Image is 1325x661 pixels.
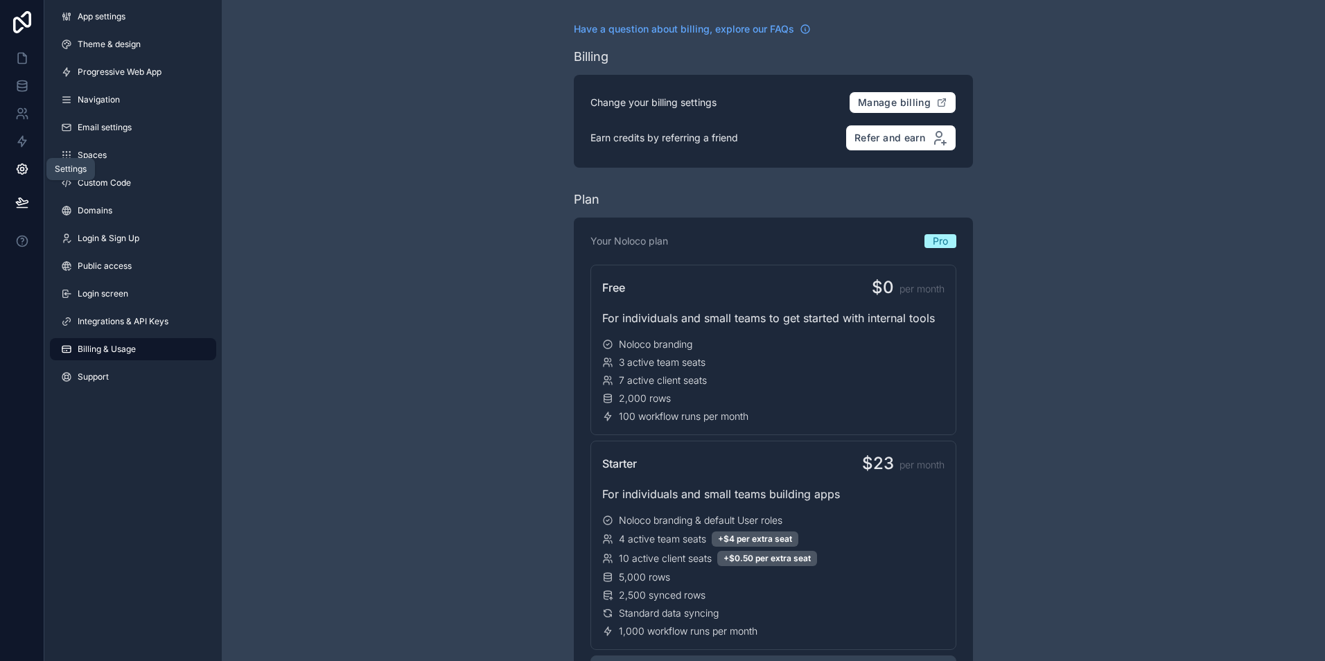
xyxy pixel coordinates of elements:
p: Change your billing settings [590,96,717,109]
a: App settings [50,6,216,28]
a: Public access [50,255,216,277]
a: Progressive Web App [50,61,216,83]
span: 2,000 rows [619,391,671,405]
span: Free [602,279,625,296]
a: Billing & Usage [50,338,216,360]
span: Public access [78,261,132,272]
p: Earn credits by referring a friend [590,131,738,145]
span: Noloco branding & default User roles [619,513,782,527]
div: For individuals and small teams to get started with internal tools [602,310,945,326]
span: Integrations & API Keys [78,316,168,327]
span: Navigation [78,94,120,105]
a: Theme & design [50,33,216,55]
div: Plan [574,190,599,209]
span: Email settings [78,122,132,133]
div: For individuals and small teams building apps [602,486,945,502]
button: Manage billing [849,91,956,114]
a: Custom Code [50,172,216,194]
span: Standard data syncing [619,606,719,620]
div: +$0.50 per extra seat [717,551,817,566]
span: Login screen [78,288,128,299]
span: Noloco branding [619,337,692,351]
span: Starter [602,455,637,472]
span: 4 active team seats [619,532,706,546]
span: 2,500 synced rows [619,588,705,602]
span: $0 [872,276,894,299]
span: Billing & Usage [78,344,136,355]
a: Integrations & API Keys [50,310,216,333]
a: Email settings [50,116,216,139]
span: 5,000 rows [619,570,670,584]
span: Support [78,371,109,382]
div: Billing [574,47,608,67]
div: +$4 per extra seat [712,531,798,547]
a: Login screen [50,283,216,305]
a: Support [50,366,216,388]
span: Login & Sign Up [78,233,139,244]
span: Pro [933,234,948,248]
span: App settings [78,11,125,22]
span: Spaces [78,150,107,161]
span: Domains [78,205,112,216]
span: $23 [862,452,894,475]
span: Progressive Web App [78,67,161,78]
span: 1,000 workflow runs per month [619,624,757,638]
div: Settings [55,164,87,175]
span: Manage billing [858,96,931,109]
span: Custom Code [78,177,131,188]
span: Refer and earn [854,132,925,144]
span: Theme & design [78,39,141,50]
span: 10 active client seats [619,552,712,565]
span: 7 active client seats [619,373,707,387]
span: per month [900,282,945,296]
span: Have a question about billing, explore our FAQs [574,22,794,36]
span: 100 workflow runs per month [619,409,748,423]
a: Spaces [50,144,216,166]
span: per month [900,458,945,472]
a: Have a question about billing, explore our FAQs [574,22,811,36]
span: 3 active team seats [619,355,705,369]
p: Your Noloco plan [590,234,668,248]
button: Refer and earn [845,125,956,151]
a: Domains [50,200,216,222]
a: Navigation [50,89,216,111]
a: Login & Sign Up [50,227,216,249]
